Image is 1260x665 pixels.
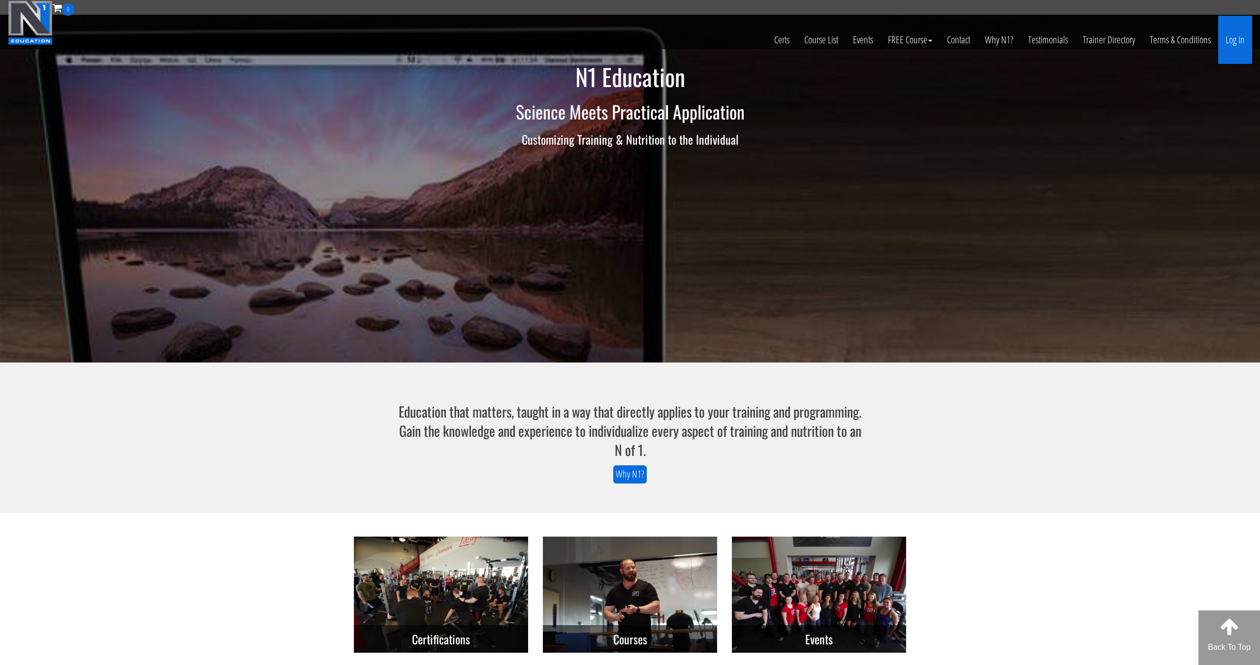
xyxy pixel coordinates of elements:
[1142,16,1218,64] a: Terms & Conditions
[8,0,53,45] img: n1-education
[543,625,717,653] h3: Courses
[977,16,1021,64] a: Why N1?
[767,16,797,64] a: Certs
[543,537,717,653] img: n1-courses
[354,537,528,653] img: n1-certifications
[797,16,846,64] a: Course List
[846,16,881,64] a: Events
[940,16,977,64] a: Contact
[1218,16,1252,64] a: Log In
[1075,16,1142,64] a: Trainer Directory
[732,537,906,653] img: n1-events
[732,625,906,653] h3: Events
[354,625,528,653] h3: Certifications
[62,3,74,16] span: 0
[342,133,918,146] h3: Customizing Training & Nutrition to the Individual
[396,402,864,460] h3: Education that matters, taught in a way that directly applies to your training and programming. G...
[53,1,74,14] a: 0
[342,64,918,90] h1: N1 Education
[342,102,918,121] h2: Science Meets Practical Application
[1021,16,1075,64] a: Testimonials
[881,16,940,64] a: FREE Course
[613,465,647,484] a: Why N1?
